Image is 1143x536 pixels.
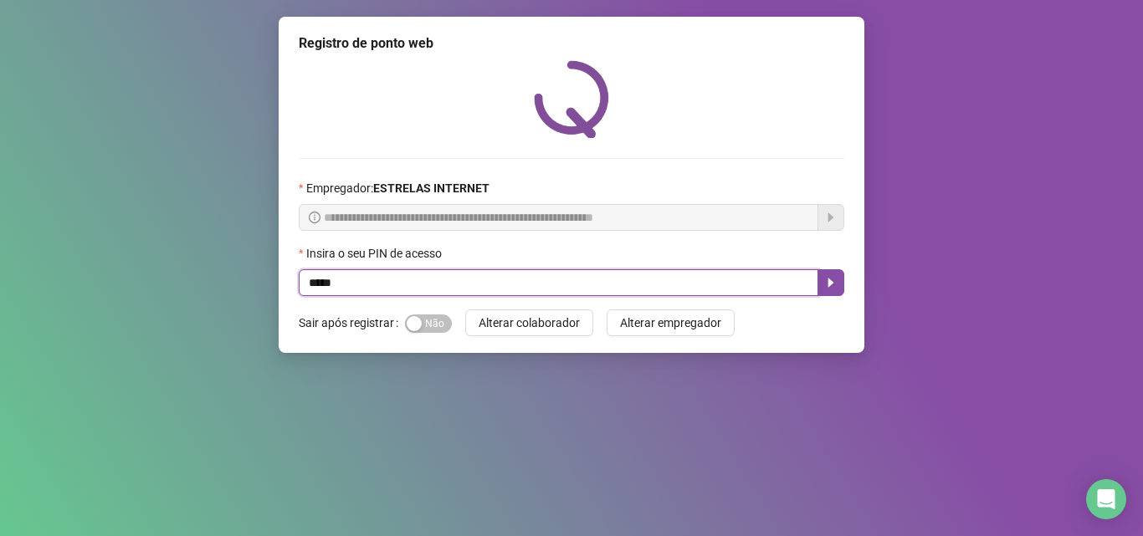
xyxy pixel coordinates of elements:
[309,212,320,223] span: info-circle
[1086,479,1126,519] div: Open Intercom Messenger
[479,314,580,332] span: Alterar colaborador
[607,309,735,336] button: Alterar empregador
[299,33,844,54] div: Registro de ponto web
[373,181,489,195] strong: ESTRELAS INTERNET
[824,276,838,289] span: caret-right
[299,309,405,336] label: Sair após registrar
[299,244,453,263] label: Insira o seu PIN de acesso
[306,179,489,197] span: Empregador :
[620,314,721,332] span: Alterar empregador
[465,309,593,336] button: Alterar colaborador
[534,60,609,138] img: QRPoint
